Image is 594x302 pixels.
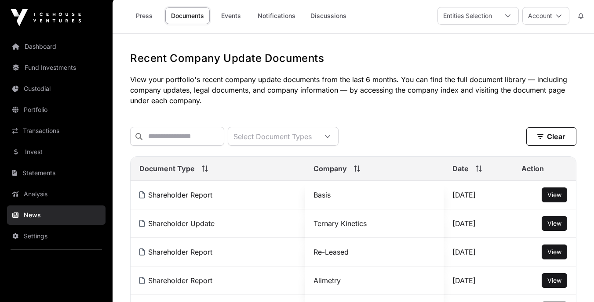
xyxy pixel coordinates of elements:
a: Settings [7,226,106,246]
div: Select Document Types [228,127,317,145]
a: Basis [313,191,331,199]
div: Entities Selection [438,7,497,24]
button: View [542,273,567,288]
a: News [7,205,106,225]
a: View [547,219,561,228]
a: Analysis [7,184,106,204]
a: Dashboard [7,37,106,56]
a: View [547,276,561,285]
a: Events [213,7,248,24]
span: Document Type [139,163,195,174]
button: View [542,216,567,231]
button: View [542,187,567,202]
button: Account [522,7,569,25]
img: Icehouse Ventures Logo [11,9,81,26]
button: Clear [526,127,576,146]
a: Documents [165,7,210,24]
a: View [547,191,561,199]
td: [DATE] [444,238,513,266]
td: [DATE] [444,209,513,238]
td: [DATE] [444,266,513,295]
span: View [547,219,561,227]
iframe: Chat Widget [550,260,594,302]
a: Custodial [7,79,106,98]
a: Shareholder Report [139,276,212,285]
a: Statements [7,163,106,183]
a: Transactions [7,121,106,140]
span: View [547,277,561,284]
a: Press [127,7,162,24]
p: View your portfolio's recent company update documents from the last 6 months. You can find the fu... [130,74,576,106]
a: Portfolio [7,100,106,119]
a: Invest [7,142,106,162]
span: Action [521,163,544,174]
span: Company [313,163,347,174]
a: Ternary Kinetics [313,219,367,228]
a: View [547,248,561,256]
button: View [542,244,567,259]
span: View [547,248,561,255]
a: Discussions [305,7,352,24]
a: Fund Investments [7,58,106,77]
a: Re-Leased [313,248,349,256]
span: Date [452,163,469,174]
a: Shareholder Update [139,219,215,228]
td: [DATE] [444,181,513,209]
a: Shareholder Report [139,191,212,199]
h1: Recent Company Update Documents [130,51,576,65]
a: Alimetry [313,276,341,285]
a: Shareholder Report [139,248,212,256]
a: Notifications [252,7,301,24]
